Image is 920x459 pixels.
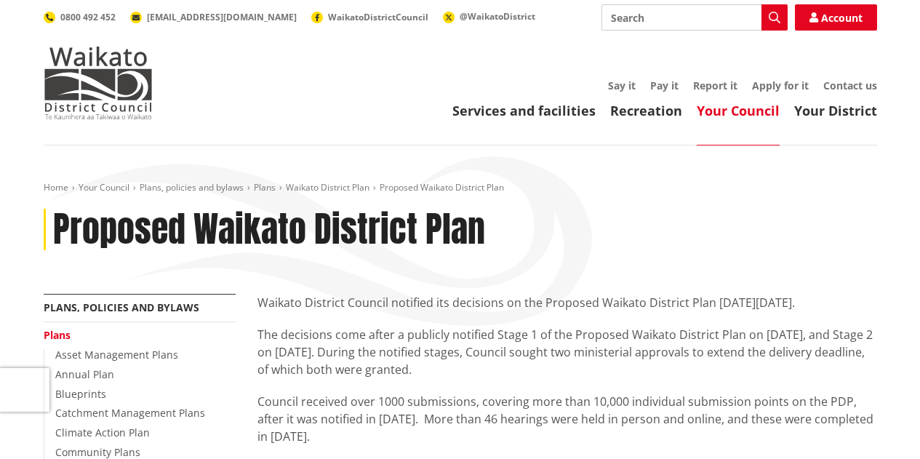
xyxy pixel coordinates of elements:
a: Recreation [610,102,682,119]
a: Plans [44,328,71,342]
span: [EMAIL_ADDRESS][DOMAIN_NAME] [147,11,297,23]
a: Account [795,4,877,31]
p: The decisions come after a publicly notified Stage 1 of the Proposed Waikato District Plan on [DA... [257,326,877,378]
span: WaikatoDistrictCouncil [328,11,428,23]
input: Search input [601,4,788,31]
img: Waikato District Council - Te Kaunihera aa Takiwaa o Waikato [44,47,153,119]
a: Contact us [823,79,877,92]
a: Community Plans [55,445,140,459]
a: Blueprints [55,387,106,401]
a: @WaikatoDistrict [443,10,535,23]
a: [EMAIL_ADDRESS][DOMAIN_NAME] [130,11,297,23]
a: Home [44,181,68,193]
span: Proposed Waikato District Plan [380,181,504,193]
a: Your Council [79,181,129,193]
a: Plans, policies and bylaws [44,300,199,314]
a: Your Council [697,102,780,119]
span: @WaikatoDistrict [460,10,535,23]
a: Apply for it [752,79,809,92]
a: Annual Plan [55,367,114,381]
a: Catchment Management Plans [55,406,205,420]
p: Council received over 1000 submissions, covering more than 10,000 individual submission points on... [257,393,877,445]
a: Services and facilities [452,102,596,119]
a: Pay it [650,79,679,92]
a: Report it [693,79,737,92]
p: Waikato District Council notified its decisions on the Proposed Waikato District Plan [DATE][DATE]. [257,294,877,311]
a: WaikatoDistrictCouncil [311,11,428,23]
span: 0800 492 452 [60,11,116,23]
a: 0800 492 452 [44,11,116,23]
a: Climate Action Plan [55,426,150,439]
h1: Proposed Waikato District Plan [53,209,485,251]
a: Waikato District Plan [286,181,369,193]
a: Plans, policies and bylaws [140,181,244,193]
a: Asset Management Plans [55,348,178,362]
a: Your District [794,102,877,119]
a: Plans [254,181,276,193]
nav: breadcrumb [44,182,877,194]
a: Say it [608,79,636,92]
